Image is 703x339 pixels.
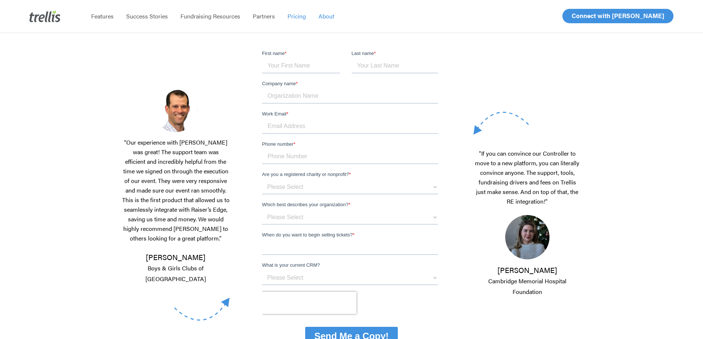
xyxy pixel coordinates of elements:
p: [PERSON_NAME] [122,252,230,284]
span: Boys & Girls Clubs of [GEOGRAPHIC_DATA] [145,264,206,283]
a: Pricing [281,13,312,20]
span: Fundraising Resources [180,12,240,20]
a: Connect with [PERSON_NAME] [562,9,673,23]
a: Features [85,13,120,20]
img: 1700858054423.jpeg [505,215,549,259]
a: About [312,13,341,20]
span: About [318,12,334,20]
a: Fundraising Resources [174,13,247,20]
img: Screenshot-2025-03-18-at-2.39.01%E2%80%AFPM.png [154,88,198,132]
span: Success Stories [126,12,168,20]
a: Partners [247,13,281,20]
span: Cambridge Memorial Hospital Foundation [488,277,566,296]
span: Pricing [287,12,306,20]
p: “Our experience with [PERSON_NAME] was great! The support team was efficient and incredibly helpf... [122,138,230,252]
span: Connect with [PERSON_NAME] [572,11,664,20]
a: Success Stories [120,13,174,20]
span: Partners [253,12,275,20]
p: "If you can convince our Controller to move to a new platform, you can literally convince anyone.... [473,149,581,215]
p: [PERSON_NAME] [473,265,581,297]
span: Features [91,12,114,20]
img: Trellis [30,10,61,22]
